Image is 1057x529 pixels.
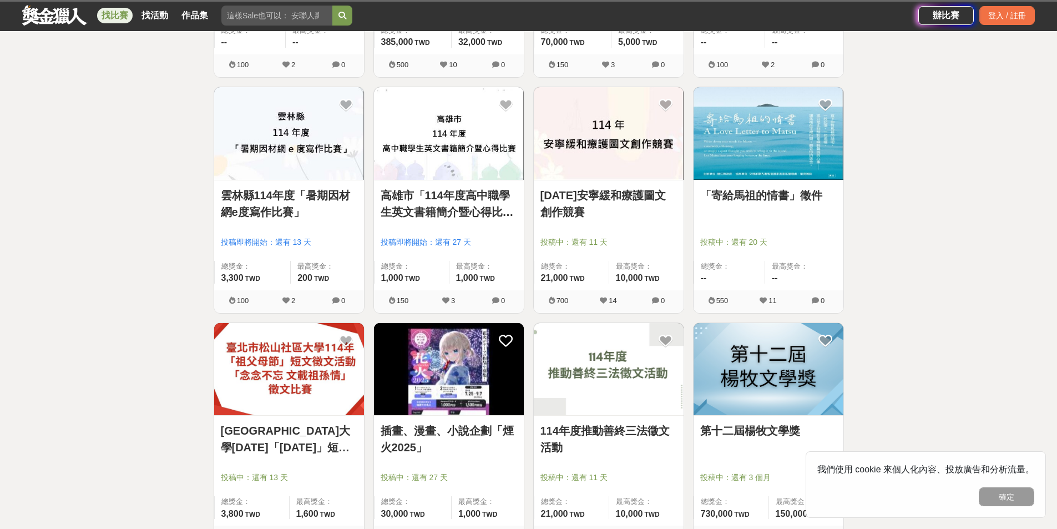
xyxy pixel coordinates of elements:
div: 登入 / 註冊 [979,6,1035,25]
span: TWD [734,511,749,518]
span: 2 [291,61,295,69]
span: TWD [409,511,424,518]
span: 3 [451,296,455,305]
a: 辦比賽 [918,6,974,25]
span: 150 [397,296,409,305]
span: 0 [661,61,665,69]
a: 114年度推動善終三法徵文活動 [540,422,677,456]
span: TWD [314,275,329,283]
span: 1,000 [381,273,403,283]
a: [DATE]安寧緩和療護圖文創作競賽 [540,187,677,220]
span: -- [292,37,299,47]
span: -- [701,37,707,47]
img: Cover Image [534,323,684,416]
span: 0 [661,296,665,305]
span: 總獎金： [541,496,602,507]
span: 500 [397,61,409,69]
button: 確定 [979,487,1034,506]
span: 投稿中：還有 11 天 [540,236,677,248]
span: 2 [771,61,775,69]
span: TWD [569,511,584,518]
span: 0 [341,61,345,69]
img: Cover Image [374,87,524,180]
span: 投稿中：還有 27 天 [381,472,517,483]
span: 0 [821,296,825,305]
img: Cover Image [214,87,364,180]
span: -- [772,37,778,47]
span: 10,000 [616,509,643,518]
img: Cover Image [374,323,524,416]
span: 730,000 [701,509,733,518]
span: 32,000 [458,37,485,47]
span: 最高獎金： [772,261,837,272]
img: Cover Image [534,87,684,180]
span: 0 [341,296,345,305]
span: 投稿即將開始：還有 13 天 [221,236,357,248]
span: TWD [245,275,260,283]
span: TWD [482,511,497,518]
span: 最高獎金： [776,496,837,507]
span: 最高獎金： [456,261,517,272]
span: 10,000 [616,273,643,283]
span: 投稿即將開始：還有 27 天 [381,236,517,248]
span: 700 [557,296,569,305]
span: 10 [449,61,457,69]
span: 385,000 [381,37,413,47]
span: 總獎金： [381,496,444,507]
span: 0 [821,61,825,69]
a: Cover Image [214,323,364,416]
a: 第十二屆楊牧文學獎 [700,422,837,439]
span: 總獎金： [381,261,442,272]
span: 100 [237,296,249,305]
span: 5,000 [618,37,640,47]
span: TWD [414,39,429,47]
span: 我們使用 cookie 來個人化內容、投放廣告和分析流量。 [817,465,1034,474]
span: 總獎金： [701,496,762,507]
span: TWD [644,275,659,283]
a: 雲林縣114年度「暑期因材網e度寫作比賽」 [221,187,357,220]
span: TWD [569,275,584,283]
a: Cover Image [534,323,684,416]
span: 投稿中：還有 20 天 [700,236,837,248]
span: 200 [297,273,312,283]
span: 總獎金： [221,496,282,507]
span: 1,600 [296,509,318,518]
span: 最高獎金： [296,496,357,507]
span: 最高獎金： [616,496,677,507]
span: TWD [644,511,659,518]
span: 1,000 [458,509,481,518]
span: 2 [291,296,295,305]
a: 作品集 [177,8,213,23]
img: Cover Image [214,323,364,416]
span: 550 [716,296,729,305]
span: TWD [480,275,495,283]
span: 30,000 [381,509,408,518]
span: 投稿中：還有 11 天 [540,472,677,483]
span: 投稿中：還有 3 個月 [700,472,837,483]
span: 100 [716,61,729,69]
span: 最高獎金： [297,261,357,272]
span: TWD [245,511,260,518]
span: TWD [487,39,502,47]
img: Cover Image [694,323,843,416]
span: TWD [569,39,584,47]
span: 總獎金： [541,261,602,272]
a: Cover Image [694,323,843,416]
span: TWD [320,511,335,518]
span: -- [772,273,778,283]
a: [GEOGRAPHIC_DATA]大學[DATE]「[DATE]」短文徵文活動 「念念不忘 文載祖[PERSON_NAME]」徵文比賽 [221,422,357,456]
span: 21,000 [541,273,568,283]
a: 找比賽 [97,8,133,23]
a: 高雄市「114年度高中職學生英文書籍簡介暨心得比賽」 [381,187,517,220]
span: -- [701,273,707,283]
span: 3 [611,61,615,69]
span: 總獎金： [221,261,284,272]
img: Cover Image [694,87,843,180]
span: TWD [642,39,657,47]
input: 這樣Sale也可以： 安聯人壽創意銷售法募集 [221,6,332,26]
span: TWD [809,511,824,518]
